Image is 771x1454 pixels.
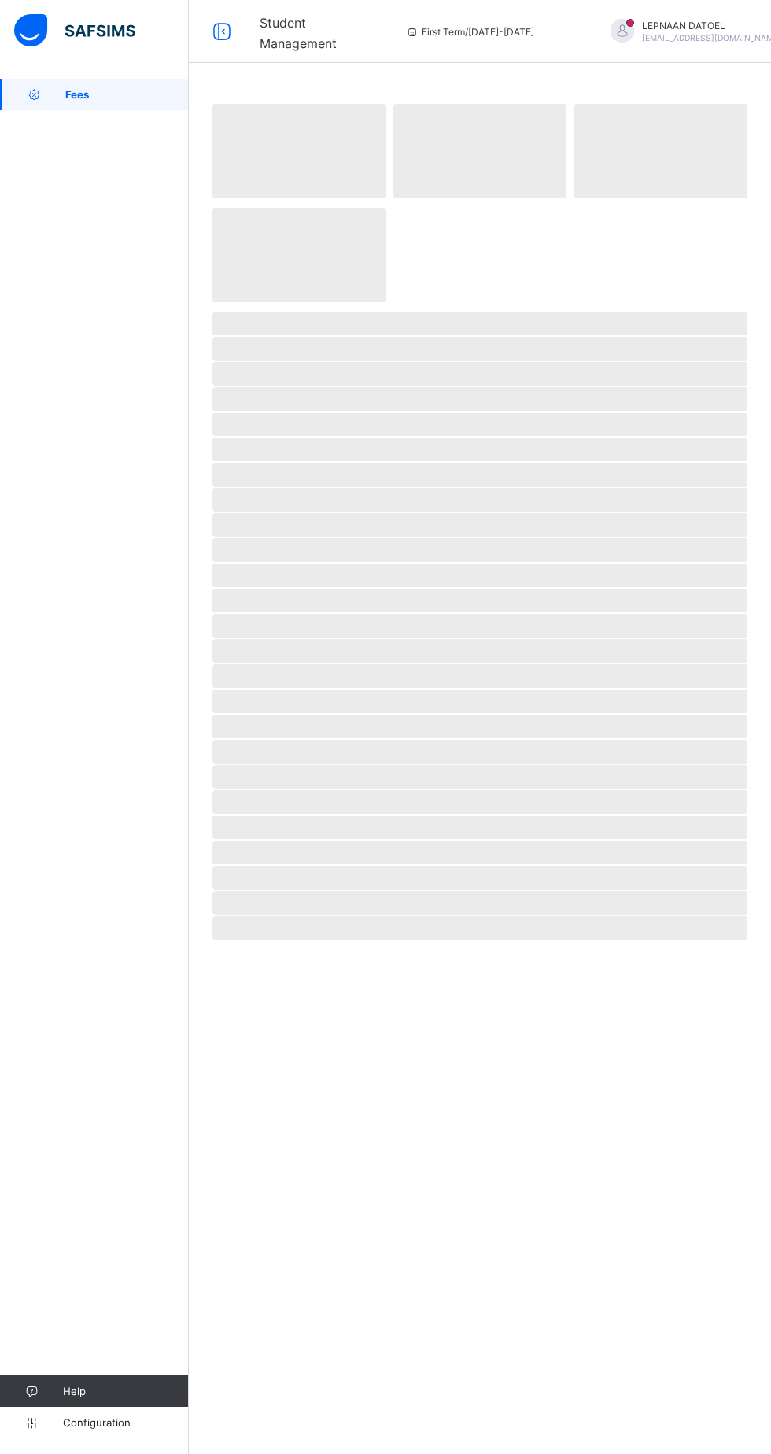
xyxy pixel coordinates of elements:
[14,14,135,47] img: safsims
[212,513,747,537] span: ‌
[212,564,747,587] span: ‌
[212,790,747,814] span: ‌
[212,664,747,688] span: ‌
[212,740,747,764] span: ‌
[212,639,747,663] span: ‌
[212,614,747,638] span: ‌
[212,715,747,738] span: ‌
[212,690,747,713] span: ‌
[212,916,747,940] span: ‌
[212,765,747,789] span: ‌
[212,891,747,915] span: ‌
[65,88,189,101] span: Fees
[212,104,385,198] span: ‌
[212,463,747,487] span: ‌
[212,538,747,562] span: ‌
[212,816,747,839] span: ‌
[393,104,566,198] span: ‌
[212,488,747,512] span: ‌
[212,387,747,411] span: ‌
[212,589,747,612] span: ‌
[212,438,747,461] span: ‌
[212,312,747,335] span: ‌
[406,26,534,38] span: session/term information
[212,362,747,386] span: ‌
[212,413,747,436] span: ‌
[260,15,337,51] span: Student Management
[212,841,747,864] span: ‌
[212,866,747,890] span: ‌
[574,104,747,198] span: ‌
[63,1385,188,1397] span: Help
[63,1416,188,1429] span: Configuration
[212,337,747,361] span: ‌
[212,208,385,302] span: ‌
